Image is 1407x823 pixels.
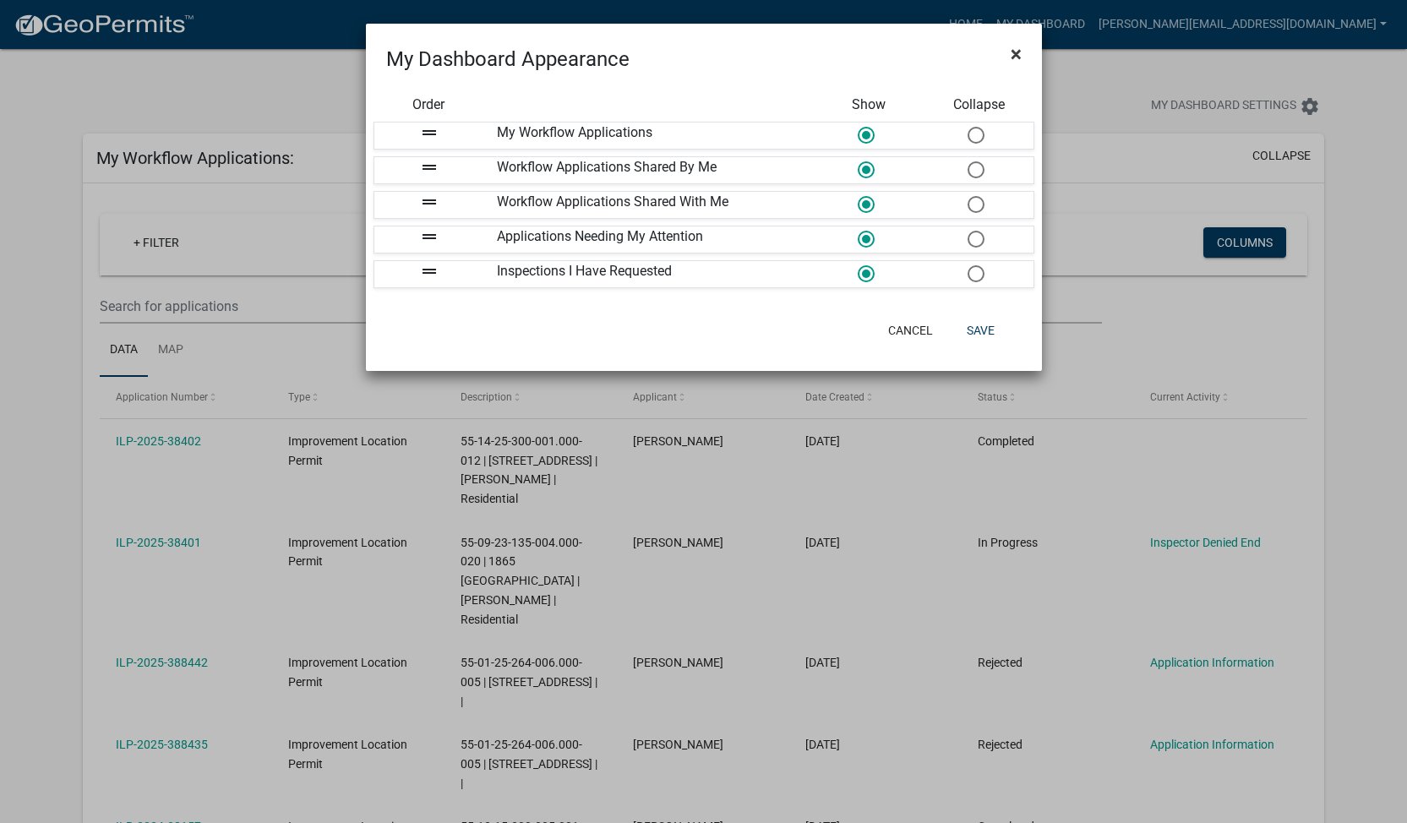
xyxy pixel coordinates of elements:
[484,192,814,218] div: Workflow Applications Shared With Me
[484,261,814,287] div: Inspections I Have Requested
[374,95,483,115] div: Order
[484,157,814,183] div: Workflow Applications Shared By Me
[419,261,439,281] i: drag_handle
[875,315,946,346] button: Cancel
[419,157,439,177] i: drag_handle
[484,123,814,149] div: My Workflow Applications
[1011,42,1022,66] span: ×
[924,95,1033,115] div: Collapse
[419,123,439,143] i: drag_handle
[386,44,630,74] h4: My Dashboard Appearance
[997,30,1035,78] button: Close
[484,226,814,253] div: Applications Needing My Attention
[814,95,924,115] div: Show
[419,192,439,212] i: drag_handle
[419,226,439,247] i: drag_handle
[953,315,1008,346] button: Save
